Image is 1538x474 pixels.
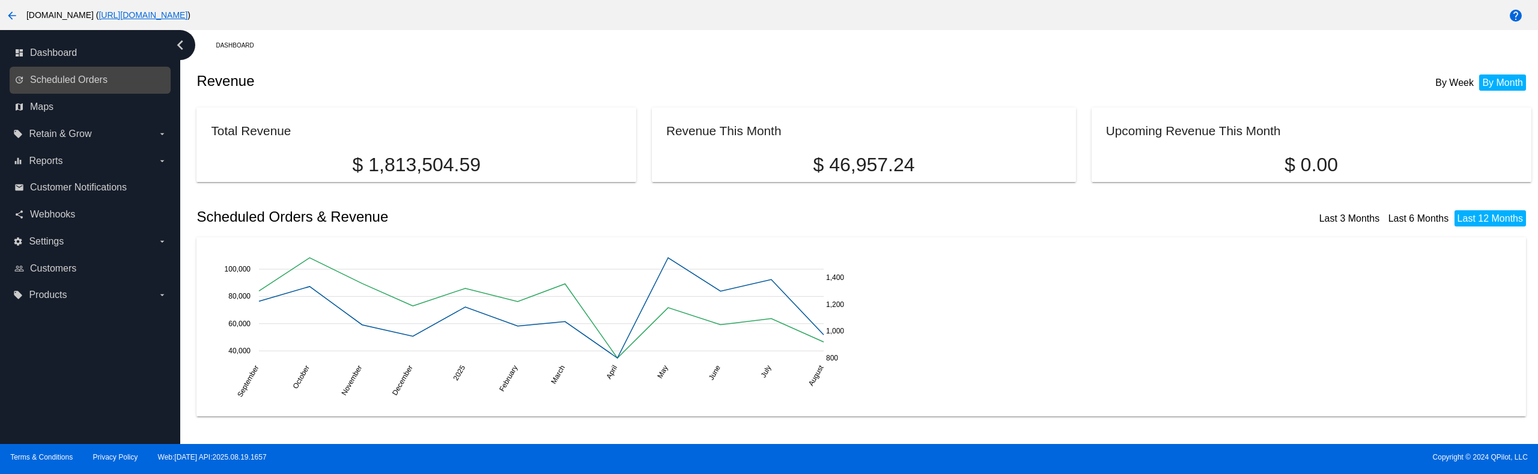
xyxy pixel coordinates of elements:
i: people_outline [14,264,24,273]
text: November [340,363,364,397]
p: $ 46,957.24 [666,154,1062,176]
a: Last 12 Months [1457,213,1523,223]
i: local_offer [13,290,23,300]
a: map Maps [14,97,167,117]
i: email [14,183,24,192]
p: $ 1,813,504.59 [211,154,622,176]
text: June [707,363,722,381]
text: April [605,363,619,380]
text: May [656,363,670,380]
span: Maps [30,102,53,112]
i: arrow_drop_down [157,237,167,246]
text: August [807,363,825,387]
h2: Scheduled Orders & Revenue [196,208,864,225]
a: people_outline Customers [14,259,167,278]
a: email Customer Notifications [14,178,167,197]
text: 60,000 [229,319,251,327]
span: Webhooks [30,209,75,220]
i: equalizer [13,156,23,166]
i: arrow_drop_down [157,129,167,139]
a: share Webhooks [14,205,167,224]
text: 2025 [452,363,467,381]
text: 100,000 [225,265,251,273]
mat-icon: help [1509,8,1523,23]
li: By Week [1432,74,1477,91]
span: Products [29,290,67,300]
i: map [14,102,24,112]
i: chevron_left [171,35,190,55]
span: Retain & Grow [29,129,91,139]
li: By Month [1479,74,1526,91]
a: Dashboard [216,36,264,55]
span: Copyright © 2024 QPilot, LLC [779,453,1528,461]
i: share [14,210,24,219]
a: Last 6 Months [1388,213,1449,223]
text: July [759,363,773,378]
a: update Scheduled Orders [14,70,167,90]
text: 800 [826,353,838,362]
i: update [14,75,24,85]
a: [URL][DOMAIN_NAME] [99,10,187,20]
a: dashboard Dashboard [14,43,167,62]
h2: Revenue This Month [666,124,782,138]
i: arrow_drop_down [157,156,167,166]
text: March [550,363,567,385]
text: 1,000 [826,327,844,335]
p: $ 0.00 [1106,154,1517,176]
i: arrow_drop_down [157,290,167,300]
h2: Total Revenue [211,124,291,138]
text: 80,000 [229,292,251,300]
i: dashboard [14,48,24,58]
text: 1,200 [826,300,844,308]
text: 1,400 [826,273,844,282]
span: Customers [30,263,76,274]
span: Scheduled Orders [30,74,108,85]
a: Terms & Conditions [10,453,73,461]
text: September [236,363,261,398]
h2: Upcoming Revenue This Month [1106,124,1281,138]
span: Dashboard [30,47,77,58]
a: Last 3 Months [1319,213,1380,223]
span: [DOMAIN_NAME] ( ) [26,10,190,20]
text: 40,000 [229,347,251,355]
a: Web:[DATE] API:2025.08.19.1657 [158,453,267,461]
span: Settings [29,236,64,247]
text: February [498,363,520,393]
a: Privacy Policy [93,453,138,461]
i: settings [13,237,23,246]
h2: Revenue [196,73,864,90]
text: December [391,363,415,397]
text: October [291,363,311,390]
i: local_offer [13,129,23,139]
mat-icon: arrow_back [5,8,19,23]
span: Reports [29,156,62,166]
span: Customer Notifications [30,182,127,193]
